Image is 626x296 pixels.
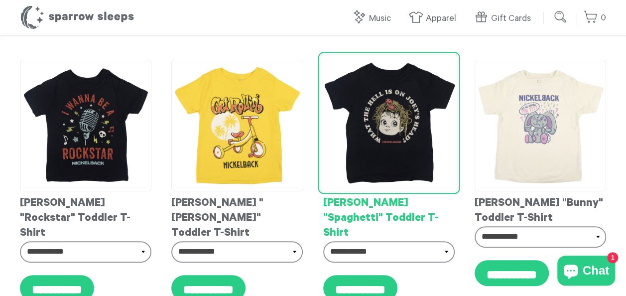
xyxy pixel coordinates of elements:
[20,60,151,191] img: Nickelback-RockstarToddlerT-shirt_grande.jpg
[408,8,461,29] a: Apparel
[171,191,303,241] div: [PERSON_NAME] "[PERSON_NAME]" Toddler T-Shirt
[20,5,134,30] h1: Sparrow Sleeps
[475,191,606,226] div: [PERSON_NAME] "Bunny" Toddler T-Shirt
[171,60,303,191] img: Nickelback-GetRollinToddlerT-shirt_grande.jpg
[554,256,618,288] inbox-online-store-chat: Shopify online store chat
[583,7,606,29] a: 0
[352,8,396,29] a: Music
[551,7,571,27] input: Submit
[20,191,151,241] div: [PERSON_NAME] "Rockstar" Toddler T-Shirt
[320,54,457,191] img: Nickelback-JoeysHeadToddlerT-shirt_grande.jpg
[323,191,455,241] div: [PERSON_NAME] "Spaghetti" Toddler T-Shirt
[475,60,606,191] img: Nickelback-ArewehavingfunyetToddlerT-shirt_grande.jpg
[474,8,536,29] a: Gift Cards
